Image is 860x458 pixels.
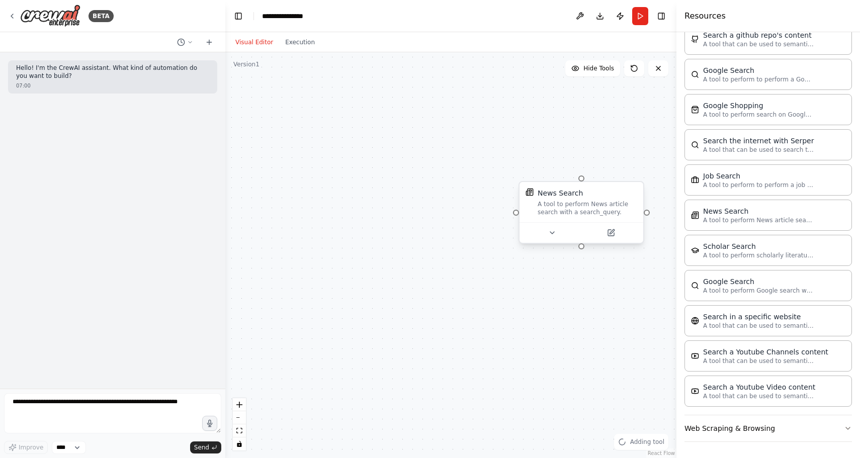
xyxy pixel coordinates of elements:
[691,352,699,360] img: YoutubeChannelSearchTool
[703,101,814,111] div: Google Shopping
[262,11,314,21] nav: breadcrumb
[703,146,814,154] p: A tool that can be used to search the internet with a search_query. Supports different search typ...
[16,64,209,80] p: Hello! I'm the CrewAI assistant. What kind of automation do you want to build?
[20,5,80,27] img: Logo
[691,141,699,149] img: SerperDevTool
[233,411,246,424] button: zoom out
[703,392,814,400] p: A tool that can be used to semantic search a query from a Youtube Video content.
[648,450,675,456] a: React Flow attribution
[691,211,699,219] img: SerplyNewsSearchTool
[538,188,583,198] div: News Search
[538,200,637,216] div: A tool to perform News article search with a search_query.
[703,30,814,40] div: Search a github repo's content
[703,357,814,365] p: A tool that can be used to semantic search a query from a Youtube Channels content.
[703,216,814,224] p: A tool to perform News article search with a search_query.
[233,424,246,437] button: fit view
[201,36,217,48] button: Start a new chat
[703,277,814,287] div: Google Search
[231,9,245,23] button: Hide left sidebar
[202,416,217,431] button: Click to speak your automation idea
[703,136,814,146] div: Search the internet with Serper
[279,36,321,48] button: Execution
[691,106,699,114] img: SerpApiGoogleShoppingTool
[703,65,814,75] div: Google Search
[703,206,814,216] div: News Search
[691,387,699,395] img: YoutubeVideoSearchTool
[691,317,699,325] img: WebsiteSearchTool
[703,287,814,295] p: A tool to perform Google search with a search_query.
[19,443,43,451] span: Improve
[4,441,48,454] button: Improve
[703,251,814,259] p: A tool to perform scholarly literature search with a search_query.
[703,171,814,181] div: Job Search
[89,10,114,22] div: BETA
[582,227,639,239] button: Open in side panel
[565,60,620,76] button: Hide Tools
[691,246,699,254] img: SerplyScholarSearchTool
[703,181,814,189] p: A tool to perform to perform a job search in the [GEOGRAPHIC_DATA] with a search_query.
[16,82,209,89] div: 07:00
[519,183,644,246] div: SerplyNewsSearchToolNews SearchA tool to perform News article search with a search_query.
[233,60,260,68] div: Version 1
[691,35,699,43] img: GithubSearchTool
[703,111,814,119] p: A tool to perform search on Google shopping with a search_query.
[703,40,814,48] p: A tool that can be used to semantic search a query from a github repo's content. This is not the ...
[654,9,668,23] button: Hide right sidebar
[229,36,279,48] button: Visual Editor
[691,176,699,184] img: SerplyJobSearchTool
[703,75,814,83] p: A tool to perform to perform a Google search with a search_query.
[233,398,246,411] button: zoom in
[684,10,726,22] h4: Resources
[583,64,614,72] span: Hide Tools
[703,322,814,330] p: A tool that can be used to semantic search a query from a specific URL content.
[703,347,828,357] div: Search a Youtube Channels content
[526,188,534,196] img: SerplyNewsSearchTool
[630,438,664,446] span: Adding tool
[684,415,852,441] button: Web Scraping & Browsing
[233,398,246,450] div: React Flow controls
[703,241,814,251] div: Scholar Search
[703,382,815,392] div: Search a Youtube Video content
[233,437,246,450] button: toggle interactivity
[691,70,699,78] img: SerpApiGoogleSearchTool
[190,441,221,453] button: Send
[703,312,814,322] div: Search in a specific website
[173,36,197,48] button: Switch to previous chat
[691,282,699,290] img: SerplyWebSearchTool
[194,443,209,451] span: Send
